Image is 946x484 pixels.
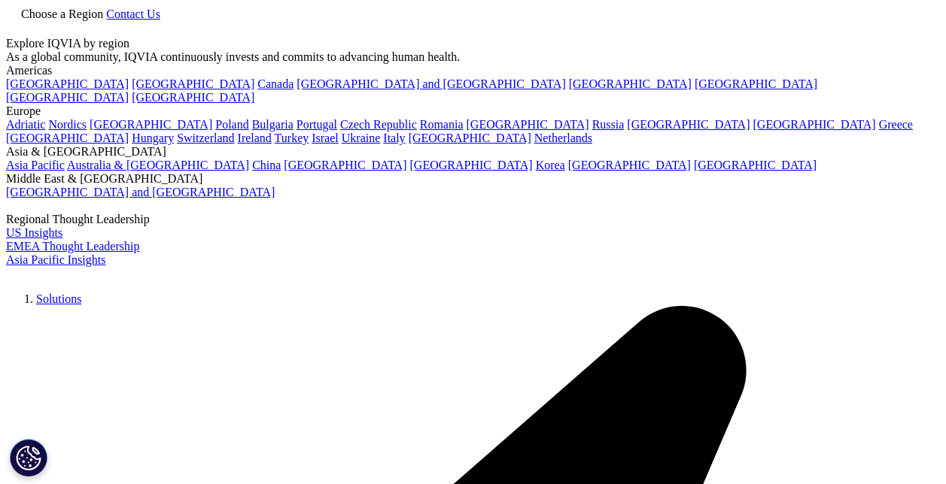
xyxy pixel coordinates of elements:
a: [GEOGRAPHIC_DATA] [568,159,691,171]
a: Greece [879,118,913,131]
a: Turkey [275,132,309,144]
a: [GEOGRAPHIC_DATA] [627,118,750,131]
a: US Insights [6,226,62,239]
a: Solutions [36,292,81,305]
div: Regional Thought Leadership [6,213,940,226]
a: [GEOGRAPHIC_DATA] [132,91,254,104]
a: Poland [215,118,248,131]
a: Asia Pacific Insights [6,253,105,266]
button: Cookies Settings [10,439,47,476]
a: [GEOGRAPHIC_DATA] [90,118,212,131]
a: [GEOGRAPHIC_DATA] [6,77,129,90]
a: Russia [592,118,625,131]
a: [GEOGRAPHIC_DATA] and [GEOGRAPHIC_DATA] [297,77,565,90]
a: [GEOGRAPHIC_DATA] [694,159,817,171]
div: Asia & [GEOGRAPHIC_DATA] [6,145,940,159]
a: Romania [420,118,464,131]
a: Portugal [297,118,337,131]
a: [GEOGRAPHIC_DATA] [132,77,254,90]
a: [GEOGRAPHIC_DATA] [6,91,129,104]
a: Israel [312,132,339,144]
a: [GEOGRAPHIC_DATA] and [GEOGRAPHIC_DATA] [6,186,275,198]
span: Choose a Region [21,8,103,20]
a: Canada [257,77,294,90]
a: Asia Pacific [6,159,65,171]
a: Adriatic [6,118,45,131]
a: EMEA Thought Leadership [6,240,139,253]
a: Bulgaria [252,118,294,131]
div: As a global community, IQVIA continuously invests and commits to advancing human health. [6,50,940,64]
a: Contact Us [106,8,160,20]
a: [GEOGRAPHIC_DATA] [6,132,129,144]
a: Australia & [GEOGRAPHIC_DATA] [67,159,249,171]
a: Italy [383,132,405,144]
a: Switzerland [177,132,234,144]
a: [GEOGRAPHIC_DATA] [410,159,533,171]
a: [GEOGRAPHIC_DATA] [569,77,692,90]
a: [GEOGRAPHIC_DATA] [695,77,817,90]
a: China [252,159,281,171]
a: [GEOGRAPHIC_DATA] [753,118,876,131]
a: Nordics [48,118,87,131]
div: Middle East & [GEOGRAPHIC_DATA] [6,172,940,186]
a: [GEOGRAPHIC_DATA] [467,118,589,131]
a: Ukraine [342,132,381,144]
div: Americas [6,64,940,77]
div: Europe [6,104,940,118]
a: Czech Republic [340,118,417,131]
a: Ireland [238,132,272,144]
a: Netherlands [534,132,592,144]
a: [GEOGRAPHIC_DATA] [284,159,406,171]
a: Hungary [132,132,174,144]
a: [GEOGRAPHIC_DATA] [409,132,531,144]
div: Explore IQVIA by region [6,37,940,50]
a: Korea [536,159,565,171]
